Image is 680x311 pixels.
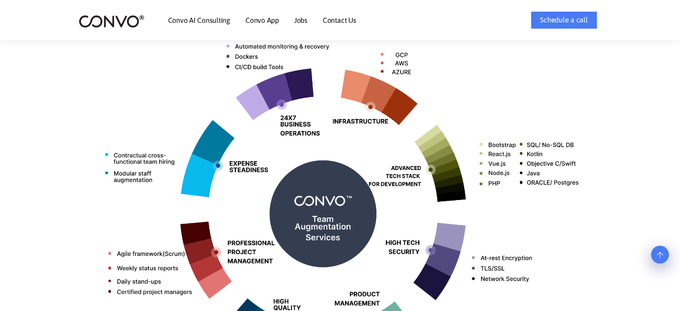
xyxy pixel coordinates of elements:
[323,17,356,24] a: Contact Us
[294,17,308,24] a: Jobs
[79,14,144,28] img: logo_2.png
[245,17,279,24] a: Convo App
[168,17,230,24] a: Convo AI Consulting
[531,11,597,29] a: Schedule a call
